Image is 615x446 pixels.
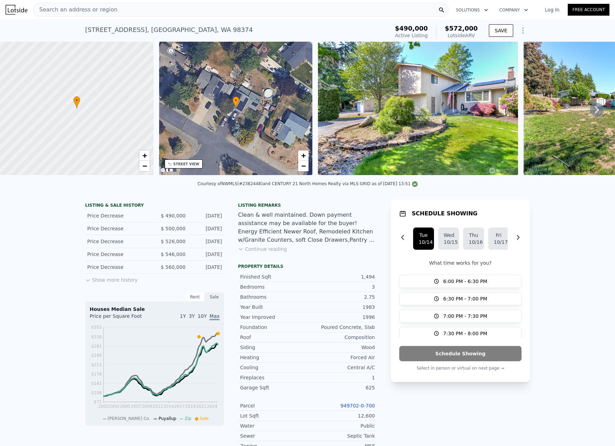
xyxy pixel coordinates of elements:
div: 10/16 [469,239,478,246]
div: Year Improved [240,314,307,321]
div: 1,494 [307,273,375,280]
div: STREET VIEW [173,162,199,167]
div: Heating [240,354,307,361]
tspan: 2014 [163,404,174,409]
span: $572,000 [445,25,478,32]
div: 12,600 [307,412,375,419]
button: Company [494,4,534,16]
div: Forced Air [307,354,375,361]
tspan: 2002 [109,404,120,409]
div: • [232,96,239,108]
div: Lotside ARV [445,32,478,39]
span: Search an address or region [34,6,117,14]
button: Tue10/14 [413,228,434,250]
tspan: $211 [91,362,102,367]
a: Free Account [568,4,609,16]
div: Composition [307,334,375,341]
tspan: 2017 [174,404,185,409]
div: Foundation [240,324,307,331]
span: 7:30 PM - 8:00 PM [443,330,487,337]
button: Fri10/17 [488,228,509,250]
h1: SCHEDULE SHOWING [412,209,477,218]
span: + [142,151,147,160]
div: Cooling [240,364,307,371]
span: 3Y [189,313,195,319]
img: Sale: 149627173 Parcel: 100571769 [318,42,518,175]
a: Zoom out [139,161,150,171]
tspan: $352 [91,325,102,330]
p: Select in person or virtual on next page → [399,364,522,372]
div: Year Built [240,304,307,311]
span: 10Y [198,313,207,319]
a: Zoom in [139,150,150,161]
img: NWMLS Logo [412,181,418,187]
tspan: $316 [91,334,102,339]
span: Puyallup [158,416,176,421]
div: Price Decrease [87,212,149,219]
span: 7:00 PM - 7:30 PM [443,313,487,320]
button: Schedule Showing [399,346,522,361]
span: [PERSON_NAME] Co. [108,416,150,421]
div: 1983 [307,304,375,311]
div: Thu [469,232,478,239]
span: $ 526,000 [161,239,186,244]
tspan: $141 [91,381,102,386]
span: • [73,97,80,104]
button: Continue reading [238,246,287,253]
div: Garage Sqft [240,384,307,391]
span: + [301,151,306,160]
p: What time works for you? [399,259,522,266]
span: − [301,162,306,170]
button: Solutions [450,4,494,16]
tspan: 2024 [207,404,218,409]
div: 10/17 [494,239,503,246]
div: [DATE] [191,225,222,232]
button: Thu10/16 [463,228,484,250]
button: 6:30 PM - 7:00 PM [399,292,522,305]
div: Price Decrease [87,225,149,232]
tspan: $281 [91,344,102,349]
tspan: 2021 [196,404,207,409]
div: Rent [185,292,205,302]
div: Price per Square Foot [90,313,155,324]
button: Show Options [516,24,530,38]
span: $ 560,000 [161,264,186,270]
div: [DATE] [191,238,222,245]
div: Roof [240,334,307,341]
tspan: $176 [91,372,102,377]
div: 625 [307,384,375,391]
span: • [232,97,239,104]
div: • [73,96,80,108]
button: 6:00 PM - 6:30 PM [399,275,522,288]
a: Zoom in [298,150,309,161]
tspan: 2000 [98,404,109,409]
div: [DATE] [191,264,222,271]
div: Siding [240,344,307,351]
span: $490,000 [395,25,428,32]
tspan: $71 [94,400,102,405]
tspan: 2005 [120,404,131,409]
span: Max [210,313,220,320]
div: Finished Sqft [240,273,307,280]
div: 2.75 [307,294,375,300]
button: Show more history [85,274,138,283]
div: Sewer [240,432,307,439]
div: Price Decrease [87,251,149,258]
div: [STREET_ADDRESS] , [GEOGRAPHIC_DATA] , WA 98374 [85,25,253,35]
span: $ 500,000 [161,226,186,231]
a: 949702-0-700 [341,403,375,408]
div: 3 [307,283,375,290]
tspan: $106 [91,390,102,395]
span: $ 490,000 [161,213,186,218]
span: 6:00 PM - 6:30 PM [443,278,487,285]
div: Fri [494,232,503,239]
div: Clean & well maintained. Down payment assistance may be available for the buyer! Energy Efficient... [238,211,377,244]
div: Water [240,422,307,429]
span: Active Listing [395,33,428,38]
div: Parcel [240,402,307,409]
tspan: $246 [91,353,102,358]
div: 1996 [307,314,375,321]
tspan: 2012 [153,404,163,409]
div: Public [307,422,375,429]
div: Price Decrease [87,238,149,245]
